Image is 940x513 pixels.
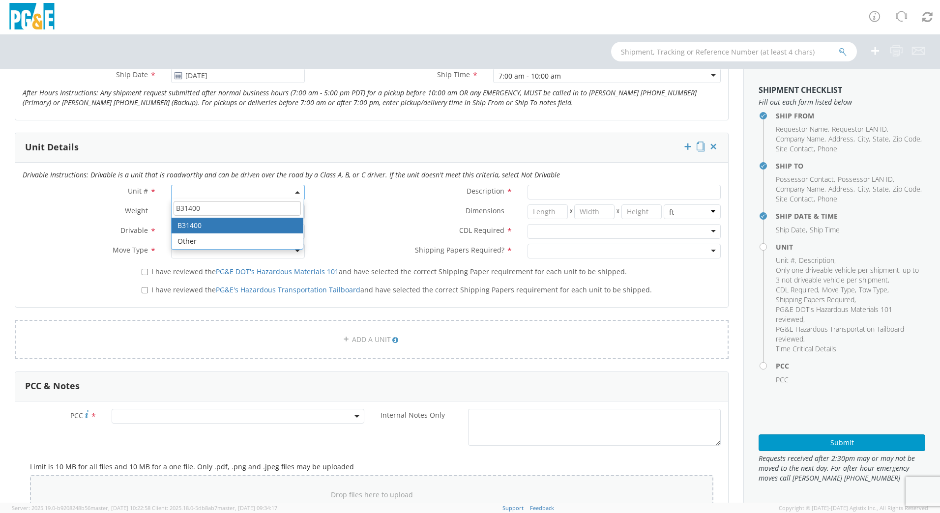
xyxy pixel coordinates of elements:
[828,184,853,194] span: Address
[810,225,840,234] span: Ship Time
[776,295,854,304] span: Shipping Papers Required
[574,204,615,219] input: Width
[776,324,923,344] li: ,
[499,71,561,81] div: 7:00 am - 10:00 am
[217,504,277,512] span: master, [DATE] 09:34:17
[528,204,568,219] input: Length
[838,174,894,184] li: ,
[437,70,470,79] span: Ship Time
[828,134,853,143] span: Address
[832,124,888,134] li: ,
[776,375,789,384] span: PCC
[467,186,504,196] span: Description
[216,285,360,294] a: PG&E's Hazardous Transportation Tailboard
[25,381,80,391] h3: PCC & Notes
[502,504,524,512] a: Support
[12,504,150,512] span: Server: 2025.19.0-b9208248b56
[7,3,57,32] img: pge-logo-06675f144f4cfa6a6814.png
[116,70,148,79] span: Ship Date
[120,226,148,235] span: Drivable
[15,320,729,359] a: ADD A UNIT
[466,206,504,215] span: Dimensions
[113,245,148,255] span: Move Type
[759,97,925,107] span: Fill out each form listed below
[893,134,922,144] li: ,
[776,124,829,134] li: ,
[23,170,560,179] i: Drivable Instructions: Drivable is a unit that is roadworthy and can be driven over the road by a...
[459,226,504,235] span: CDL Required
[799,256,834,265] span: Description
[142,269,148,275] input: I have reviewed thePG&E DOT's Hazardous Materials 101and have selected the correct Shipping Paper...
[530,504,554,512] a: Feedback
[172,233,303,249] li: Other
[128,186,148,196] span: Unit #
[776,265,919,285] span: Only one driveable vehicle per shipment, up to 3 not driveable vehicle per shipment
[857,184,869,194] span: City
[776,174,834,184] span: Possessor Contact
[873,134,890,144] li: ,
[23,88,697,107] i: After Hours Instructions: Any shipment request submitted after normal business hours (7:00 am - 5...
[822,285,855,294] span: Move Type
[611,42,857,61] input: Shipment, Tracking or Reference Number (at least 4 chars)
[893,184,920,194] span: Zip Code
[90,504,150,512] span: master, [DATE] 10:22:58
[776,305,892,324] span: PG&E DOT's Hazardous Materials 101 reviewed
[776,124,828,134] span: Requestor Name
[776,256,796,265] li: ,
[776,362,925,370] h4: PCC
[776,265,923,285] li: ,
[859,285,889,295] li: ,
[70,411,83,420] span: PCC
[776,134,824,143] span: Company Name
[151,285,652,294] span: I have reviewed the and have selected the correct Shipping Papers requirement for each unit to be...
[776,285,818,294] span: CDL Required
[776,144,815,154] li: ,
[838,174,893,184] span: Possessor LAN ID
[857,134,870,144] li: ,
[776,243,925,251] h4: Unit
[779,504,928,512] span: Copyright © [DATE]-[DATE] Agistix Inc., All Rights Reserved
[125,206,148,215] span: Weight
[776,324,904,343] span: PG&E Hazardous Transportation Tailboard reviewed
[776,225,807,235] li: ,
[818,194,837,203] span: Phone
[381,410,445,420] span: Internal Notes Only
[776,194,815,204] li: ,
[759,434,925,451] button: Submit
[776,295,856,305] li: ,
[776,112,925,119] h4: Ship From
[776,344,836,353] span: Time Critical Details
[776,162,925,170] h4: Ship To
[873,134,889,143] span: State
[172,218,303,233] li: B31400
[776,144,814,153] span: Site Contact
[142,287,148,293] input: I have reviewed thePG&E's Hazardous Transportation Tailboardand have selected the correct Shippin...
[331,490,413,499] span: Drop files here to upload
[776,212,925,220] h4: Ship Date & Time
[799,256,836,265] li: ,
[776,256,795,265] span: Unit #
[822,285,856,295] li: ,
[568,204,575,219] span: X
[893,184,922,194] li: ,
[873,184,889,194] span: State
[759,454,925,483] span: Requests received after 2:30pm may or may not be moved to the next day. For after hour emergency ...
[776,194,814,203] span: Site Contact
[828,134,855,144] li: ,
[152,504,277,512] span: Client: 2025.18.0-5db8ab7
[216,267,339,276] a: PG&E DOT's Hazardous Materials 101
[828,184,855,194] li: ,
[759,85,842,95] strong: Shipment Checklist
[615,204,621,219] span: X
[873,184,890,194] li: ,
[151,267,627,276] span: I have reviewed the and have selected the correct Shipping Paper requirement for each unit to be ...
[776,134,826,144] li: ,
[25,142,79,152] h3: Unit Details
[818,144,837,153] span: Phone
[832,124,887,134] span: Requestor LAN ID
[776,184,826,194] li: ,
[859,285,887,294] span: Tow Type
[776,184,824,194] span: Company Name
[776,174,835,184] li: ,
[857,184,870,194] li: ,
